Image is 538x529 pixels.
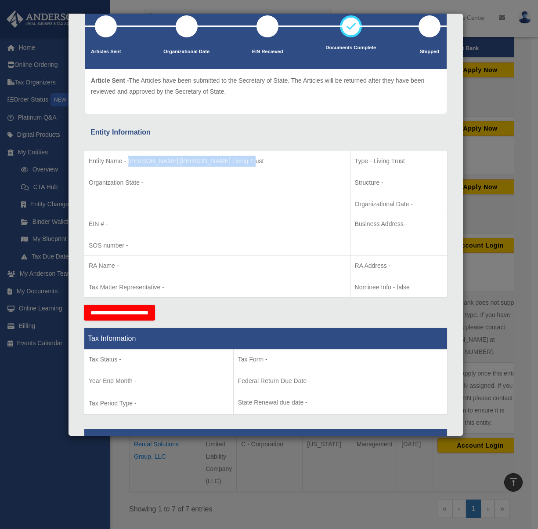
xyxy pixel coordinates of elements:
p: Year End Month - [89,376,229,387]
p: Documents Complete [325,44,376,52]
p: Articles Sent [91,47,121,56]
p: Entity Name - [PERSON_NAME] [PERSON_NAME] Living Trust [89,156,346,167]
p: SOS number - [89,240,346,251]
td: Tax Period Type - [84,350,234,415]
p: Tax Form - [238,354,443,365]
div: Entity Information [90,126,441,139]
p: RA Address - [355,260,443,271]
p: Structure - [355,177,443,188]
p: EIN # - [89,219,346,230]
p: RA Name - [89,260,346,271]
p: Federal Return Due Date - [238,376,443,387]
p: Organizational Date [163,47,209,56]
p: EIN Recieved [252,47,283,56]
p: Type - Living Trust [355,156,443,167]
p: Tax Matter Representative - [89,282,346,293]
span: Article Sent - [91,77,129,84]
p: Organizational Date - [355,199,443,210]
th: Tax Information [84,328,448,350]
p: Tax Status - [89,354,229,365]
p: Organization State - [89,177,346,188]
p: Nominee Info - false [355,282,443,293]
p: State Renewal due date - [238,397,443,408]
p: Business Address - [355,219,443,230]
p: The Articles have been submitted to the Secretary of State. The Articles will be returned after t... [91,75,441,97]
p: Shipped [419,47,441,56]
th: Formation Progress [84,429,448,451]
